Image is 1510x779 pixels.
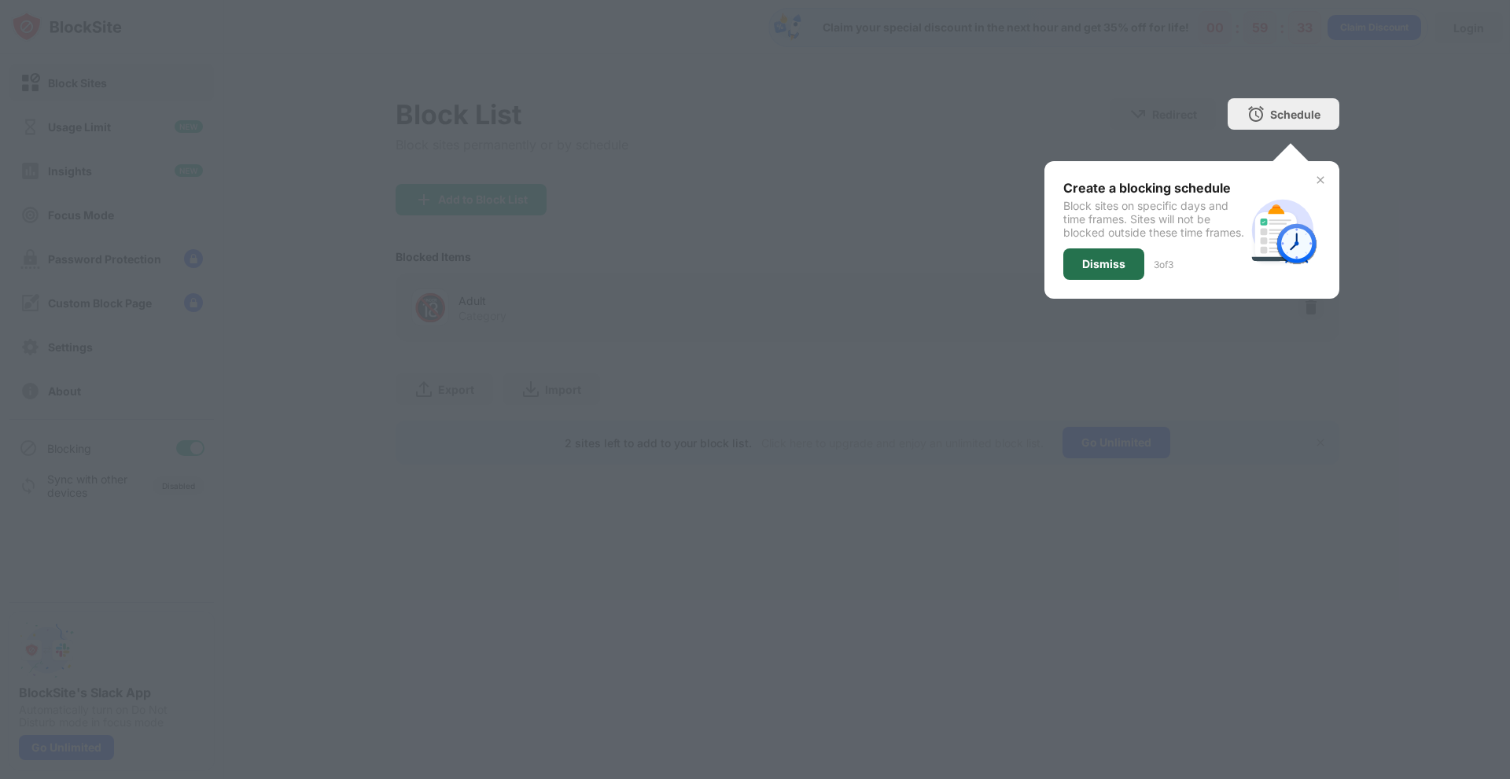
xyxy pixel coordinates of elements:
div: Create a blocking schedule [1063,180,1245,196]
div: Schedule [1270,108,1320,121]
div: Dismiss [1082,258,1125,270]
img: x-button.svg [1314,174,1327,186]
div: 3 of 3 [1154,259,1173,270]
div: Block sites on specific days and time frames. Sites will not be blocked outside these time frames. [1063,199,1245,239]
img: schedule.svg [1245,193,1320,268]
